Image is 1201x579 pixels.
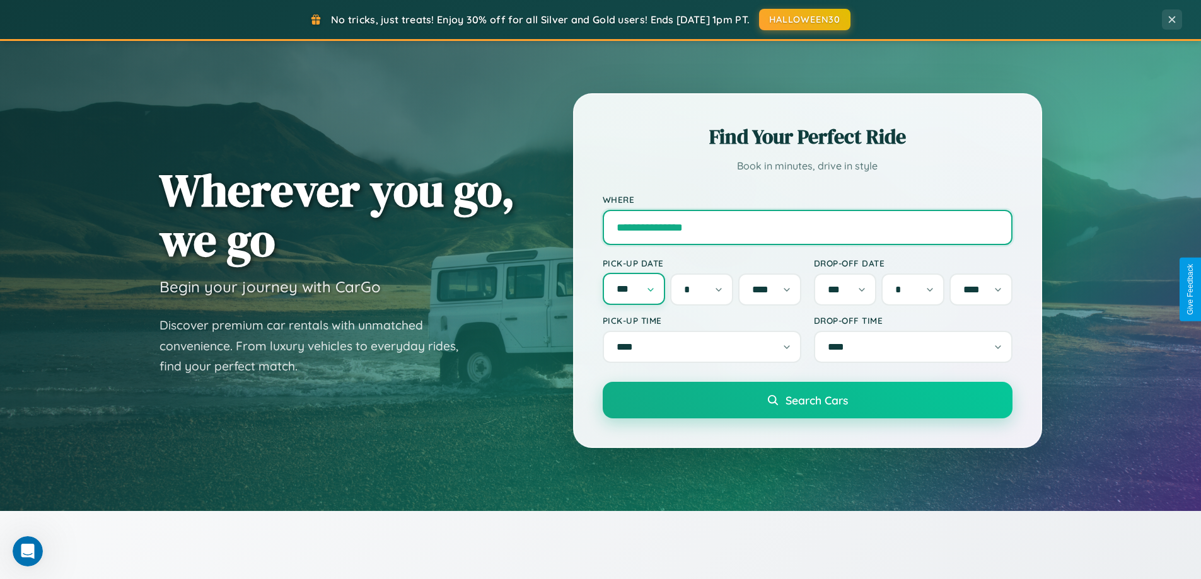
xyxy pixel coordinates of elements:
[814,258,1012,268] label: Drop-off Date
[786,393,848,407] span: Search Cars
[603,382,1012,418] button: Search Cars
[160,165,515,265] h1: Wherever you go, we go
[160,277,381,296] h3: Begin your journey with CarGo
[603,258,801,268] label: Pick-up Date
[160,315,475,377] p: Discover premium car rentals with unmatched convenience. From luxury vehicles to everyday rides, ...
[603,157,1012,175] p: Book in minutes, drive in style
[331,13,750,26] span: No tricks, just treats! Enjoy 30% off for all Silver and Gold users! Ends [DATE] 1pm PT.
[1186,264,1195,315] div: Give Feedback
[759,9,850,30] button: HALLOWEEN30
[603,315,801,326] label: Pick-up Time
[603,123,1012,151] h2: Find Your Perfect Ride
[603,194,1012,205] label: Where
[13,536,43,566] iframe: Intercom live chat
[814,315,1012,326] label: Drop-off Time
